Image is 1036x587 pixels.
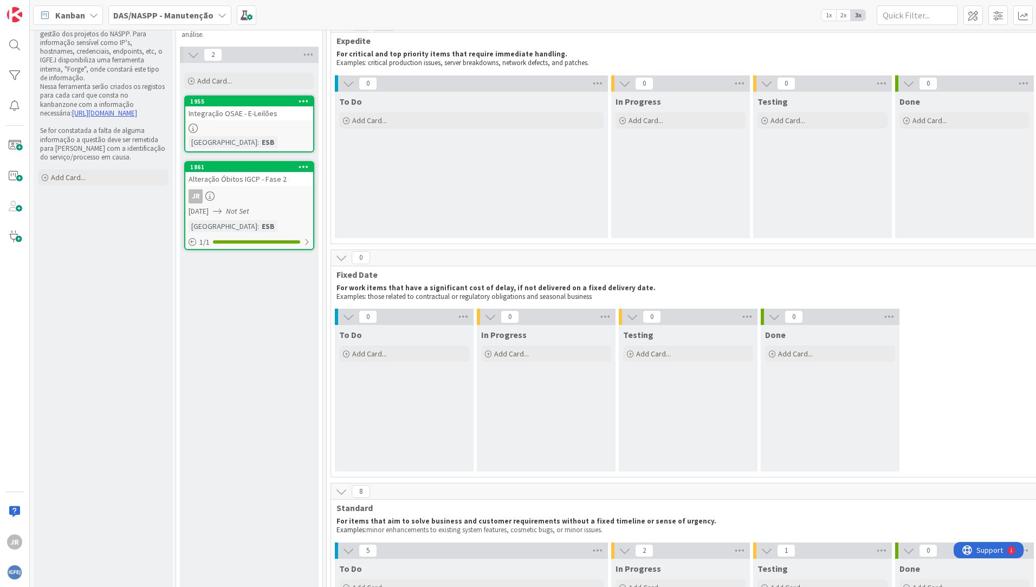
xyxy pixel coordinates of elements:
div: 1 [56,4,59,13]
a: 1861Alteração Óbitos IGCP - Fase 2JR[DATE]Not Set[GEOGRAPHIC_DATA]:ESB1/1 [184,161,314,250]
span: Examples: critical production issues, server breakdowns, network defects, and patches. [336,58,589,67]
span: Kanban [55,9,85,22]
span: Add Card... [494,349,529,359]
b: DAS/NASPP - Manutenção [113,10,213,21]
a: [URL][DOMAIN_NAME] [72,109,137,118]
span: In Progress [616,96,661,107]
span: Add Card... [778,349,813,359]
span: 0 [643,310,661,323]
input: Quick Filter... [877,5,958,25]
span: To Do [339,563,362,574]
strong: For work items that have a significant cost of delay, if not delivered on a fixed delivery date. [336,283,656,292]
span: 8 [352,485,370,498]
span: Testing [757,96,788,107]
div: 1/1 [185,235,313,249]
span: 0 [919,544,937,557]
span: Add Card... [629,116,663,125]
span: : [257,136,259,148]
span: 5 [359,544,377,557]
p: A ferramenta Kanbanzone será usada como apoio para o acompanhamento e gestão dos projetos do NASP... [40,12,166,82]
span: Add Card... [51,173,86,182]
span: 0 [785,310,803,323]
div: Alteração Óbitos IGCP - Fase 2 [185,172,313,186]
span: Add Card... [912,116,947,125]
div: [GEOGRAPHIC_DATA] [189,220,257,232]
span: In Progress [481,329,527,340]
span: Done [899,563,920,574]
span: 0 [359,77,377,90]
span: 1 / 1 [199,237,210,248]
div: 1861Alteração Óbitos IGCP - Fase 2 [185,162,313,186]
span: 0 [352,251,370,264]
p: Se for constatada a falta de alguma informação a questão deve ser remetida para [PERSON_NAME] com... [40,126,166,162]
span: 2 [635,544,653,557]
span: Standard [336,502,1024,513]
span: 0 [635,77,653,90]
span: To Do [339,329,362,340]
span: Add Card... [352,116,387,125]
span: Add Card... [352,349,387,359]
span: 3x [851,10,865,21]
span: Fixed Date [336,269,1024,280]
span: 2x [836,10,851,21]
span: 0 [777,77,795,90]
div: 1861 [190,163,313,171]
div: 1861 [185,162,313,172]
span: Add Card... [197,76,232,86]
div: 1955Integração OSAE - E-Leilões [185,97,313,120]
span: : [257,220,259,232]
span: Expedite [336,35,1024,46]
strong: For critical and top priority items that require immediate handling. [336,49,567,59]
span: Testing [757,563,788,574]
p: minor enhancements to existing system features, cosmetic bugs, or minor issues. [336,526,1028,534]
span: In Progress [616,563,661,574]
div: Integração OSAE - E-Leilões [185,106,313,120]
strong: For items that aim to solve business and customer requirements without a fixed timeline or sense ... [336,516,716,526]
span: 1x [821,10,836,21]
span: 0 [359,310,377,323]
img: avatar [7,565,22,580]
div: JR [7,534,22,550]
span: Examples: [336,525,366,534]
span: Done [899,96,920,107]
span: 2 [204,48,222,61]
span: To Do [339,96,362,107]
span: Done [765,329,786,340]
img: Visit kanbanzone.com [7,7,22,22]
span: Support [23,2,49,15]
span: Testing [623,329,653,340]
i: Not Set [226,206,249,216]
div: ESB [259,136,277,148]
div: 1955 [185,97,313,106]
span: Add Card... [636,349,671,359]
p: Nessa ferramenta serão criados os registos para cada card que consta no kanbanzone com a informaç... [40,82,166,118]
div: [GEOGRAPHIC_DATA] [189,136,257,148]
div: JR [185,189,313,203]
span: Add Card... [770,116,805,125]
span: Examples: those related to contractual or regulatory obligations and seasonal business [336,292,592,301]
span: [DATE] [189,206,209,217]
span: 0 [501,310,519,323]
div: ESB [259,220,277,232]
a: 1955Integração OSAE - E-Leilões[GEOGRAPHIC_DATA]:ESB [184,95,314,152]
div: 1955 [190,98,313,105]
span: 0 [919,77,937,90]
span: 1 [777,544,795,557]
div: JR [189,189,203,203]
